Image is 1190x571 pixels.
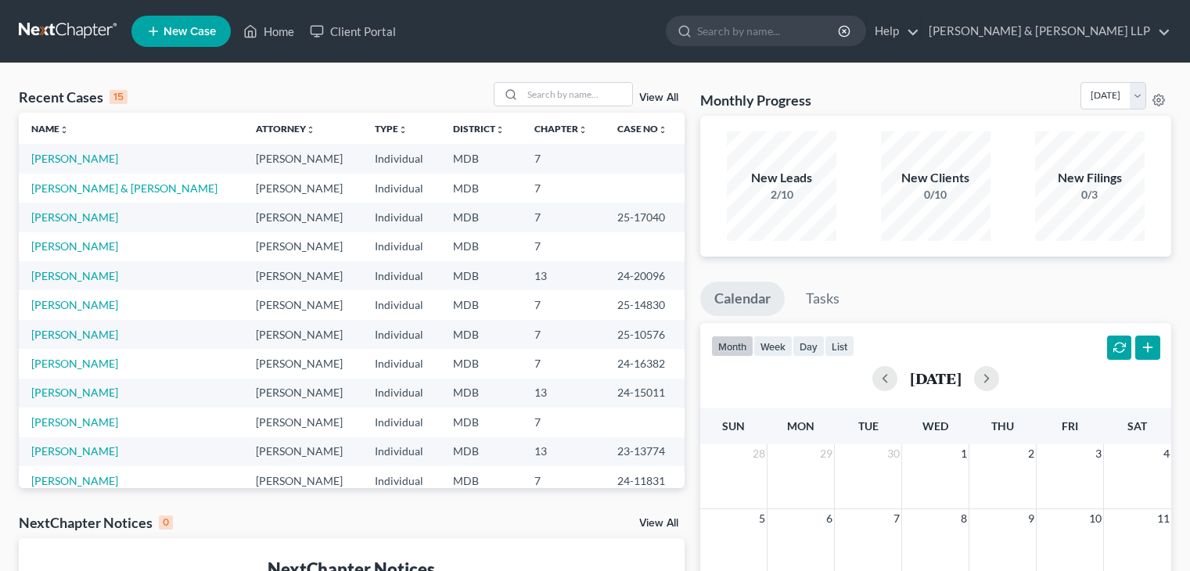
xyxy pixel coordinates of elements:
a: [PERSON_NAME] [31,269,118,282]
td: [PERSON_NAME] [243,232,362,261]
td: 24-11831 [605,466,685,495]
td: [PERSON_NAME] [243,290,362,319]
td: Individual [362,466,440,495]
i: unfold_more [398,125,408,135]
td: 7 [522,203,605,232]
span: New Case [164,26,216,38]
td: [PERSON_NAME] [243,466,362,495]
td: Individual [362,379,440,408]
span: Sun [722,419,745,433]
span: 1 [959,444,969,463]
a: Help [867,17,919,45]
td: [PERSON_NAME] [243,261,362,290]
a: [PERSON_NAME] [31,298,118,311]
div: NextChapter Notices [19,513,173,532]
a: [PERSON_NAME] [31,444,118,458]
a: [PERSON_NAME] & [PERSON_NAME] [31,181,218,195]
td: [PERSON_NAME] [243,320,362,349]
a: [PERSON_NAME] [31,239,118,253]
td: MDB [440,437,522,466]
span: 3 [1094,444,1103,463]
td: 13 [522,379,605,408]
a: Nameunfold_more [31,123,69,135]
div: 0/3 [1035,187,1145,203]
td: 7 [522,144,605,173]
div: New Leads [727,169,836,187]
i: unfold_more [495,125,505,135]
span: 5 [757,509,767,528]
i: unfold_more [658,125,667,135]
button: day [793,336,825,357]
a: [PERSON_NAME] & [PERSON_NAME] LLP [921,17,1170,45]
span: 8 [959,509,969,528]
a: [PERSON_NAME] [31,357,118,370]
td: Individual [362,408,440,436]
td: Individual [362,144,440,173]
td: 24-20096 [605,261,685,290]
span: Tue [858,419,879,433]
td: 7 [522,290,605,319]
a: [PERSON_NAME] [31,415,118,429]
a: Home [235,17,302,45]
a: Typeunfold_more [375,123,408,135]
a: [PERSON_NAME] [31,152,118,165]
td: 13 [522,261,605,290]
i: unfold_more [306,125,315,135]
td: 7 [522,466,605,495]
a: Calendar [700,282,785,316]
span: Sat [1127,419,1147,433]
a: Attorneyunfold_more [256,123,315,135]
span: 6 [825,509,834,528]
span: 10 [1088,509,1103,528]
span: 30 [886,444,901,463]
a: [PERSON_NAME] [31,210,118,224]
td: 13 [522,437,605,466]
td: 24-15011 [605,379,685,408]
td: [PERSON_NAME] [243,144,362,173]
td: Individual [362,203,440,232]
td: [PERSON_NAME] [243,349,362,378]
td: Individual [362,349,440,378]
div: 0/10 [881,187,990,203]
h2: [DATE] [910,370,962,386]
a: Districtunfold_more [453,123,505,135]
td: [PERSON_NAME] [243,408,362,436]
td: MDB [440,349,522,378]
td: MDB [440,261,522,290]
td: Individual [362,290,440,319]
td: 25-14830 [605,290,685,319]
td: Individual [362,320,440,349]
td: Individual [362,232,440,261]
div: Recent Cases [19,88,128,106]
div: 2/10 [727,187,836,203]
td: 25-10576 [605,320,685,349]
td: Individual [362,174,440,203]
td: MDB [440,232,522,261]
span: Thu [991,419,1014,433]
td: [PERSON_NAME] [243,174,362,203]
span: 9 [1026,509,1036,528]
span: Mon [787,419,814,433]
span: 29 [818,444,834,463]
span: 4 [1162,444,1171,463]
td: 7 [522,320,605,349]
a: [PERSON_NAME] [31,386,118,399]
span: 2 [1026,444,1036,463]
a: Chapterunfold_more [534,123,588,135]
span: 7 [892,509,901,528]
button: month [711,336,753,357]
td: 7 [522,408,605,436]
td: MDB [440,466,522,495]
i: unfold_more [578,125,588,135]
td: [PERSON_NAME] [243,437,362,466]
td: MDB [440,290,522,319]
td: MDB [440,174,522,203]
a: [PERSON_NAME] [31,328,118,341]
td: 7 [522,349,605,378]
a: Client Portal [302,17,404,45]
a: View All [639,518,678,529]
i: unfold_more [59,125,69,135]
a: View All [639,92,678,103]
td: 25-17040 [605,203,685,232]
td: MDB [440,379,522,408]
